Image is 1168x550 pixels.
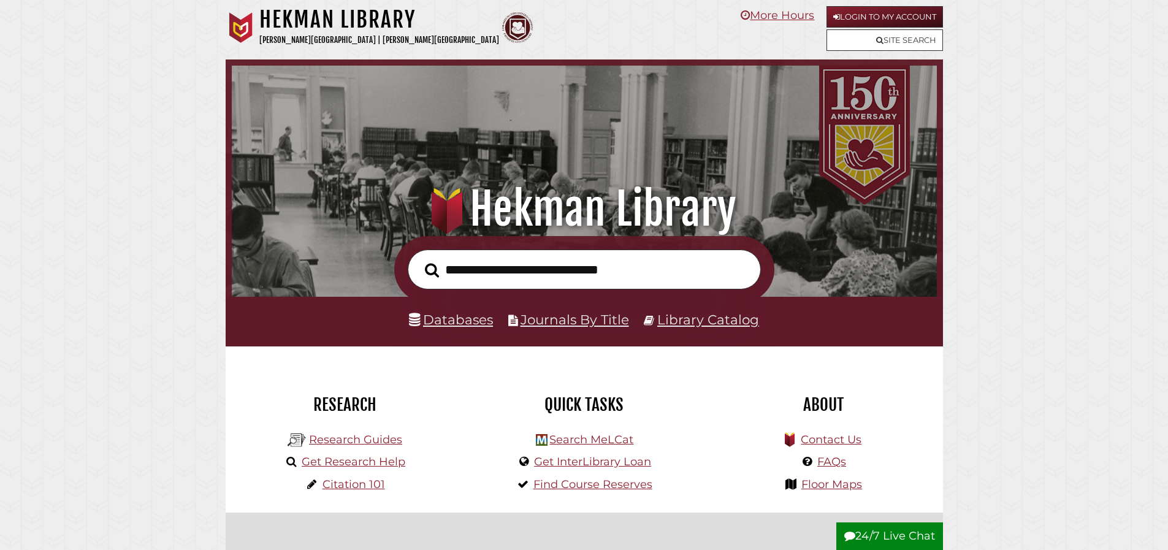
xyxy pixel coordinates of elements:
[713,394,934,415] h2: About
[657,311,759,327] a: Library Catalog
[235,394,456,415] h2: Research
[741,9,814,22] a: More Hours
[288,431,306,449] img: Hekman Library Logo
[817,455,846,468] a: FAQs
[521,311,629,327] a: Journals By Title
[323,478,385,491] a: Citation 101
[502,12,533,43] img: Calvin Theological Seminary
[826,6,943,28] a: Login to My Account
[474,394,695,415] h2: Quick Tasks
[536,434,548,446] img: Hekman Library Logo
[801,478,862,491] a: Floor Maps
[249,182,919,236] h1: Hekman Library
[302,455,405,468] a: Get Research Help
[533,478,652,491] a: Find Course Reserves
[309,433,402,446] a: Research Guides
[409,311,493,327] a: Databases
[226,12,256,43] img: Calvin University
[259,33,499,47] p: [PERSON_NAME][GEOGRAPHIC_DATA] | [PERSON_NAME][GEOGRAPHIC_DATA]
[425,262,439,278] i: Search
[419,259,445,281] button: Search
[549,433,633,446] a: Search MeLCat
[534,455,651,468] a: Get InterLibrary Loan
[259,6,499,33] h1: Hekman Library
[801,433,861,446] a: Contact Us
[826,29,943,51] a: Site Search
